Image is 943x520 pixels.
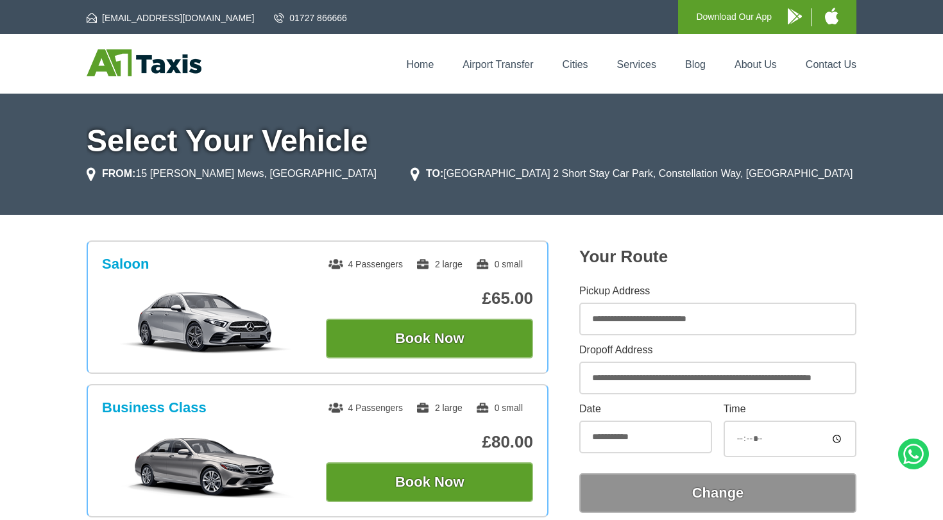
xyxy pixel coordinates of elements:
[102,399,207,416] h3: Business Class
[274,12,347,24] a: 01727 866666
[407,59,434,70] a: Home
[326,289,533,308] p: £65.00
[579,286,856,296] label: Pickup Address
[825,8,838,24] img: A1 Taxis iPhone App
[411,166,853,181] li: [GEOGRAPHIC_DATA] 2 Short Stay Car Park, Constellation Way, [GEOGRAPHIC_DATA]
[326,432,533,452] p: £80.00
[87,126,856,156] h1: Select Your Vehicle
[326,462,533,502] button: Book Now
[416,403,463,413] span: 2 large
[788,8,802,24] img: A1 Taxis Android App
[87,49,201,76] img: A1 Taxis St Albans LTD
[696,9,772,25] p: Download Our App
[416,259,463,269] span: 2 large
[579,345,856,355] label: Dropoff Address
[579,247,856,267] h2: Your Route
[579,473,856,513] button: Change
[735,59,777,70] a: About Us
[685,59,706,70] a: Blog
[563,59,588,70] a: Cities
[326,319,533,358] button: Book Now
[109,290,302,355] img: Saloon
[102,168,135,179] strong: FROM:
[87,12,254,24] a: [EMAIL_ADDRESS][DOMAIN_NAME]
[328,403,403,413] span: 4 Passengers
[102,256,149,273] h3: Saloon
[617,59,656,70] a: Services
[806,59,856,70] a: Contact Us
[463,59,533,70] a: Airport Transfer
[328,259,403,269] span: 4 Passengers
[579,404,712,414] label: Date
[109,434,302,498] img: Business Class
[475,403,523,413] span: 0 small
[426,168,443,179] strong: TO:
[475,259,523,269] span: 0 small
[724,404,856,414] label: Time
[87,166,377,181] li: 15 [PERSON_NAME] Mews, [GEOGRAPHIC_DATA]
